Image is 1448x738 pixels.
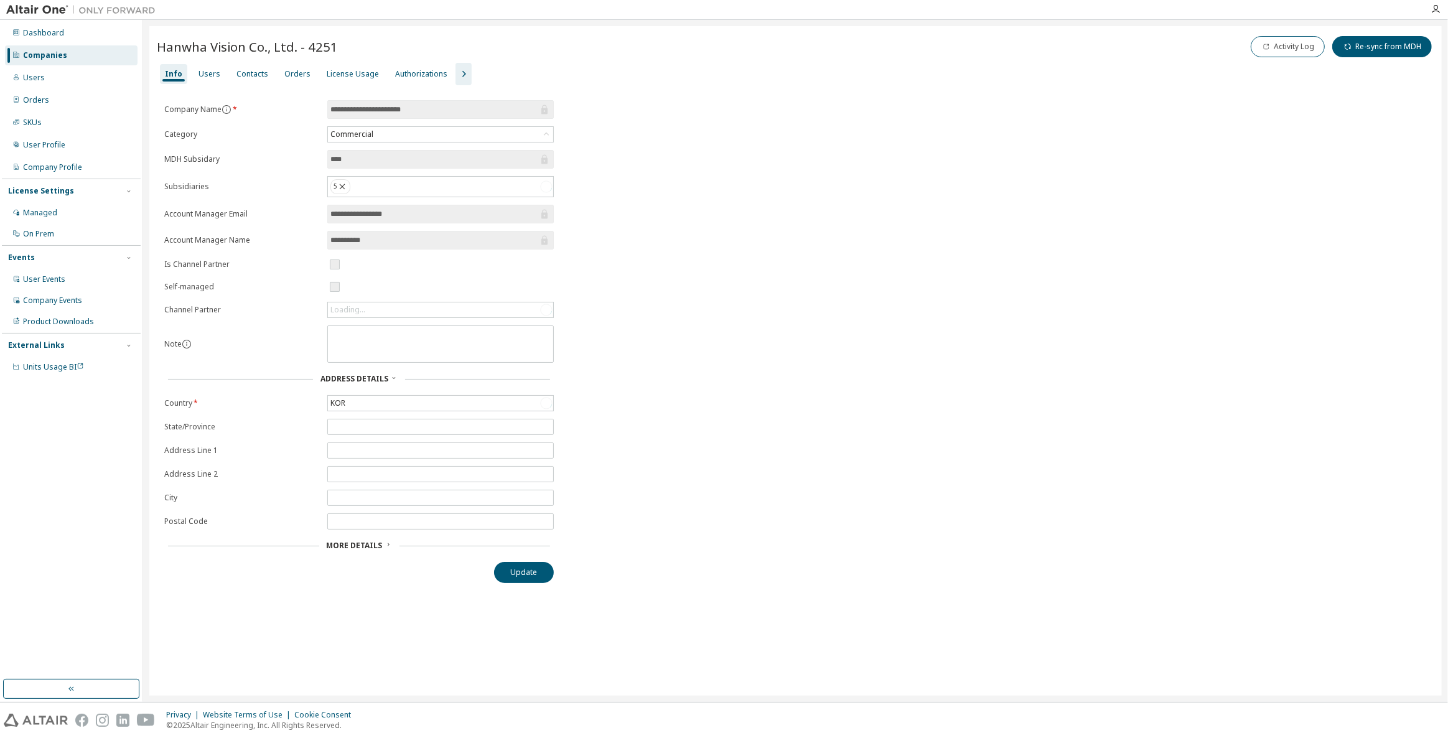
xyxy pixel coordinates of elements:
label: State/Province [164,422,320,432]
img: youtube.svg [137,714,155,727]
div: Privacy [166,710,203,720]
div: Website Terms of Use [203,710,294,720]
label: Address Line 1 [164,446,320,455]
button: information [222,105,231,114]
button: information [182,339,192,349]
label: Subsidiaries [164,182,320,192]
div: 5 [330,179,350,194]
label: Is Channel Partner [164,259,320,269]
label: City [164,493,320,503]
div: Users [199,69,220,79]
button: Re-sync from MDH [1332,36,1432,57]
div: On Prem [23,229,54,239]
div: Dashboard [23,28,64,38]
label: Postal Code [164,516,320,526]
div: SKUs [23,118,42,128]
label: MDH Subsidary [164,154,320,164]
img: instagram.svg [96,714,109,727]
span: Address Details [320,373,388,384]
label: Channel Partner [164,305,320,315]
span: More Details [327,540,383,551]
label: Company Name [164,105,320,114]
div: Loading... [328,302,553,317]
label: Country [164,398,320,408]
img: Altair One [6,4,162,16]
div: Events [8,253,35,263]
div: Orders [284,69,311,79]
div: Companies [23,50,67,60]
div: Authorizations [395,69,447,79]
img: altair_logo.svg [4,714,68,727]
img: linkedin.svg [116,714,129,727]
div: Managed [23,208,57,218]
div: Commercial [329,128,375,141]
div: 5 [328,177,553,197]
p: © 2025 Altair Engineering, Inc. All Rights Reserved. [166,720,358,731]
div: Product Downloads [23,317,94,327]
div: Company Profile [23,162,82,172]
div: Orders [23,95,49,105]
div: Contacts [236,69,268,79]
label: Category [164,129,320,139]
div: User Events [23,274,65,284]
label: Note [164,339,182,349]
label: Account Manager Email [164,209,320,219]
label: Self-managed [164,282,320,292]
button: Activity Log [1251,36,1325,57]
div: License Usage [327,69,379,79]
img: facebook.svg [75,714,88,727]
div: Users [23,73,45,83]
div: KOR [329,396,347,410]
div: Info [165,69,182,79]
div: User Profile [23,140,65,150]
div: Company Events [23,296,82,306]
span: Hanwha Vision Co., Ltd. - 4251 [157,38,338,55]
div: Loading... [330,305,365,315]
div: KOR [328,396,553,411]
label: Address Line 2 [164,469,320,479]
div: Commercial [328,127,553,142]
span: Units Usage BI [23,362,84,372]
label: Account Manager Name [164,235,320,245]
div: Cookie Consent [294,710,358,720]
div: License Settings [8,186,74,196]
button: Update [494,562,554,583]
div: External Links [8,340,65,350]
